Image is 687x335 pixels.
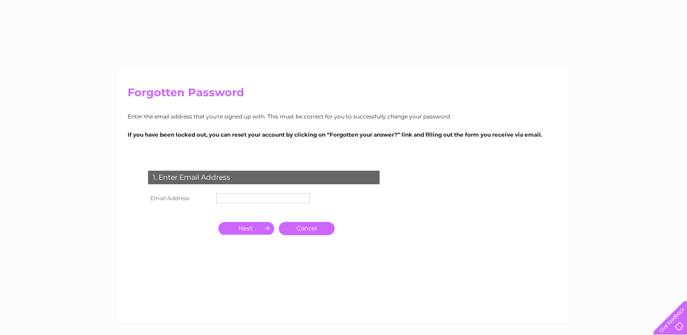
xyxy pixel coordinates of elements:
a: Cancel [279,222,335,235]
p: If you have been locked out, you can reset your account by clicking on “Forgotten your answer?” l... [128,130,560,139]
th: Email Address [146,191,214,206]
p: Enter the email address that you're signed up with. This must be correct for you to successfully ... [128,112,560,121]
h2: Forgotten Password [128,86,560,103]
div: 1. Enter Email Address [148,171,380,184]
